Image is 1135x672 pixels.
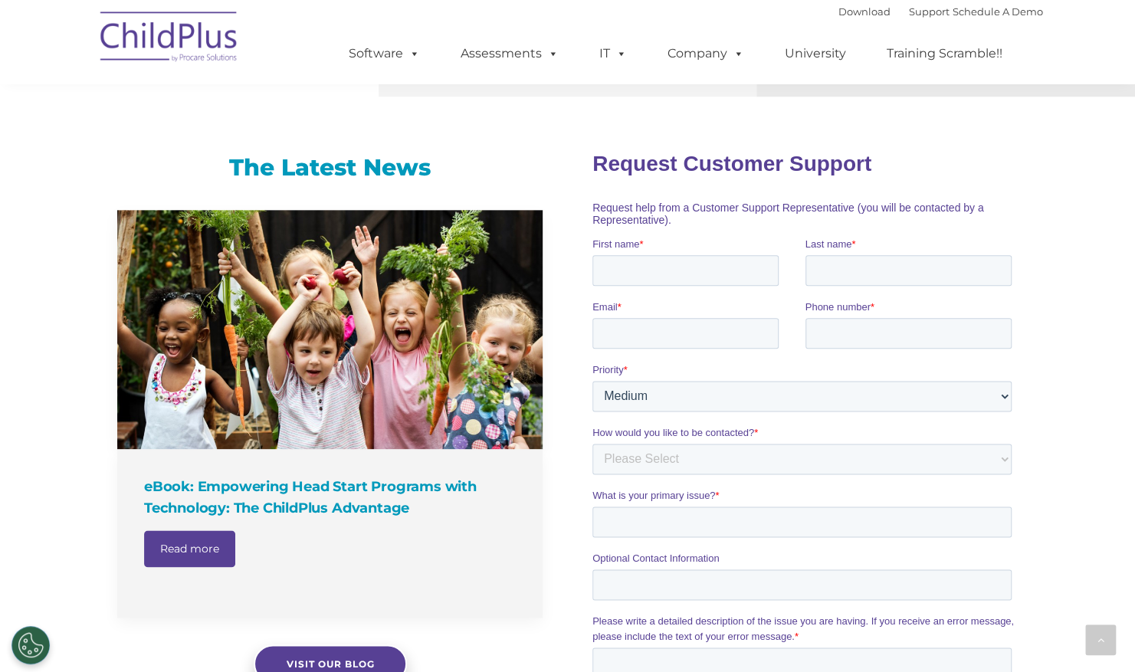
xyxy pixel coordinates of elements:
[838,5,891,18] a: Download
[144,476,520,519] h4: eBook: Empowering Head Start Programs with Technology: The ChildPlus Advantage
[838,5,1043,18] font: |
[871,38,1018,69] a: Training Scramble!!
[286,658,374,670] span: Visit our blog
[584,38,642,69] a: IT
[333,38,435,69] a: Software
[953,5,1043,18] a: Schedule A Demo
[93,1,246,77] img: ChildPlus by Procare Solutions
[652,38,759,69] a: Company
[1058,598,1135,672] iframe: Chat Widget
[769,38,861,69] a: University
[445,38,574,69] a: Assessments
[909,5,950,18] a: Support
[117,152,543,183] h3: The Latest News
[144,530,235,567] a: Read more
